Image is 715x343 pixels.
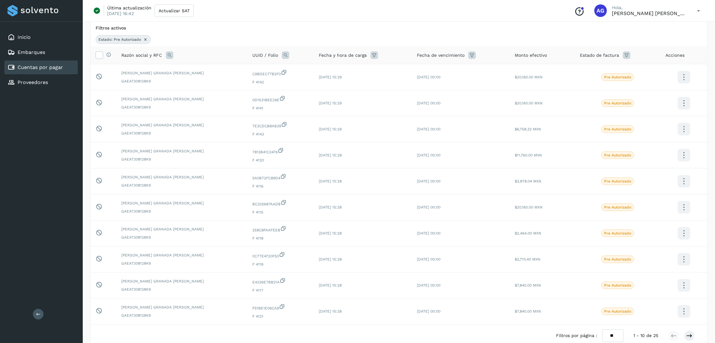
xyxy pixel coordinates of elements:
[121,261,242,266] span: GAEA7308128K9
[252,235,309,241] span: F 4118
[252,199,309,207] span: BC325687AADB
[252,95,309,103] span: 0D1531BEE29E
[121,104,242,110] span: GAEA7308128K9
[665,52,685,59] span: Acciones
[417,127,440,131] span: [DATE] 00:00
[252,157,309,163] span: F 4120
[515,179,541,183] span: $3,878.04 MXN
[319,283,342,288] span: [DATE] 15:28
[121,174,242,180] span: [PERSON_NAME] GRANADA [PERSON_NAME]
[319,231,342,235] span: [DATE] 15:28
[18,79,48,85] a: Proveedores
[121,96,242,102] span: [PERSON_NAME] GRANADA [PERSON_NAME]
[98,37,141,42] span: Estado: Pre Autorizado
[604,127,631,131] p: Pre Autorizado
[252,79,309,85] span: F 4142
[252,209,309,215] span: F 4115
[252,121,309,129] span: 7E3CDCB8AB39
[252,251,309,259] span: 0C77E4720F50
[121,52,162,59] span: Razón social y RFC
[612,10,687,16] p: Abigail Gonzalez Leon
[319,309,342,314] span: [DATE] 15:28
[515,257,540,261] span: $2,710.40 MXN
[417,153,440,157] span: [DATE] 00:00
[121,304,242,310] span: [PERSON_NAME] GRANADA [PERSON_NAME]
[121,287,242,292] span: GAEA7308128K9
[604,179,631,183] p: Pre Autorizado
[252,173,309,181] span: 5A0B72FC89D4
[121,70,242,76] span: [PERSON_NAME] GRANADA [PERSON_NAME]
[252,183,309,189] span: F 4116
[319,127,342,131] span: [DATE] 15:29
[515,309,541,314] span: $7,840.00 MXN
[417,75,440,79] span: [DATE] 00:00
[319,101,342,105] span: [DATE] 15:29
[18,34,31,40] a: Inicio
[252,225,309,233] span: 258C8FAAFEEB
[604,205,631,209] p: Pre Autorizado
[252,69,309,77] span: C9BDEC77B2F0
[121,226,242,232] span: [PERSON_NAME] GRANADA [PERSON_NAME]
[252,303,309,311] span: F51BE1E06CA9
[121,235,242,240] span: GAEA7308128K9
[515,153,542,157] span: $11,760.00 MXN
[121,148,242,154] span: [PERSON_NAME] GRANADA [PERSON_NAME]
[121,130,242,136] span: GAEA7308128K9
[18,64,63,70] a: Cuentas por pagar
[417,52,465,59] span: Fecha de vencimiento
[319,75,342,79] span: [DATE] 15:29
[515,205,543,209] span: $20,160.00 MXN
[417,179,440,183] span: [DATE] 00:00
[319,257,342,261] span: [DATE] 15:28
[604,75,631,79] p: Pre Autorizado
[252,261,309,267] span: F 4119
[417,101,440,105] span: [DATE] 00:00
[515,231,541,235] span: $2,464.00 MXN
[18,49,45,55] a: Embarques
[515,101,543,105] span: $20,160.00 MXN
[252,105,309,111] span: F 4141
[604,231,631,235] p: Pre Autorizado
[155,4,194,17] button: Actualizar SAT
[4,61,78,74] div: Cuentas por pagar
[107,11,134,16] p: [DATE] 16:42
[121,156,242,162] span: GAEA7308128K9
[634,332,658,339] span: 1 - 10 de 25
[252,277,309,285] span: E4336E7BB21A
[121,313,242,318] span: GAEA7308128K9
[417,257,440,261] span: [DATE] 00:00
[604,309,631,314] p: Pre Autorizado
[604,257,631,261] p: Pre Autorizado
[604,153,631,157] p: Pre Autorizado
[121,78,242,84] span: GAEA7308128K9
[515,52,547,59] span: Monto efectivo
[580,52,619,59] span: Estado de factura
[121,182,242,188] span: GAEA7308128K9
[159,8,190,13] span: Actualizar SAT
[252,131,309,137] span: F 4143
[417,231,440,235] span: [DATE] 00:00
[96,35,151,44] div: Estado: Pre Autorizado
[121,278,242,284] span: [PERSON_NAME] GRANADA [PERSON_NAME]
[515,127,541,131] span: $6,758.32 MXN
[121,122,242,128] span: [PERSON_NAME] GRANADA [PERSON_NAME]
[612,5,687,10] p: Hola,
[556,332,597,339] span: Filtros por página :
[604,283,631,288] p: Pre Autorizado
[319,179,342,183] span: [DATE] 15:28
[4,45,78,59] div: Embarques
[4,76,78,89] div: Proveedores
[417,309,440,314] span: [DATE] 00:00
[252,52,278,59] span: UUID / Folio
[121,200,242,206] span: [PERSON_NAME] GRANADA [PERSON_NAME]
[319,52,367,59] span: Fecha y hora de carga
[417,205,440,209] span: [DATE] 00:00
[252,147,309,155] span: 7813B41C2476
[319,205,342,209] span: [DATE] 15:28
[107,5,151,11] p: Última actualización
[319,153,342,157] span: [DATE] 15:28
[252,288,309,293] span: F 4117
[515,283,541,288] span: $7,840.00 MXN
[515,75,543,79] span: $20,160.00 MXN
[4,30,78,44] div: Inicio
